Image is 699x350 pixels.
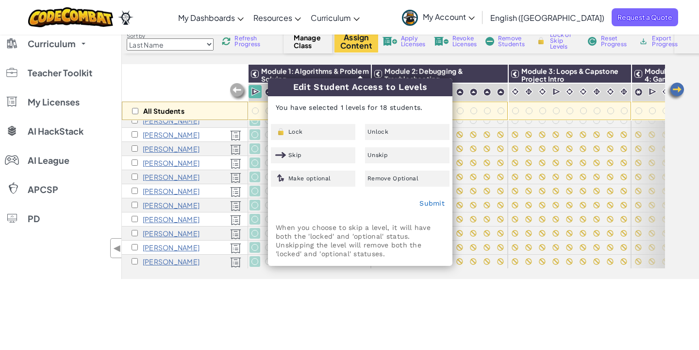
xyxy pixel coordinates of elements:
span: Unlock [367,129,388,135]
img: IconCapstoneLevel.svg [634,88,643,96]
img: Licensed [230,144,241,155]
img: IconCutscene.svg [649,87,658,97]
p: All Students [143,107,184,115]
p: Rohan Patil [143,159,200,167]
img: Licensed [230,229,241,240]
img: Ozaria [118,10,133,25]
span: ◀ [113,241,121,255]
img: IconPracticeLevel.svg [265,88,273,96]
span: Revoke Licenses [452,35,477,47]
img: IconCutscene.svg [552,87,562,97]
p: Simon Skinner [143,229,200,237]
img: IconInteractive.svg [619,87,629,96]
a: My Dashboards [173,4,249,31]
img: IconLock.svg [536,36,546,45]
img: IconLock.svg [275,127,286,136]
span: Module 4: Game Design & Capstone Project [645,67,678,106]
span: Make optional [288,175,331,181]
img: IconPracticeLevel.svg [497,88,505,96]
img: IconSkippedLevel.svg [275,151,286,159]
img: Licensed [230,215,241,226]
span: My Dashboards [178,13,235,23]
img: IconPracticeLevel.svg [469,88,478,96]
span: Skip [288,152,301,158]
img: avatar [402,10,418,26]
span: Remove Students [498,35,527,47]
img: IconCinematic.svg [606,87,615,96]
img: Arrow_Left.png [666,82,685,101]
img: IconInteractive.svg [592,87,601,96]
img: Licensed [230,243,241,254]
img: Arrow_Left_Inactive.png [229,82,248,102]
p: When you choose to skip a level, it will have both the 'locked' and 'optional' status. Unskipping... [276,223,445,258]
img: Licensed [230,257,241,268]
button: Assign Content [334,30,378,52]
p: Emma Yuzvuk [143,258,200,265]
span: Remove Optional [367,175,418,181]
img: IconLicenseRevoke.svg [434,37,449,46]
img: IconReload.svg [222,37,231,46]
p: Ismael Siddiquie [143,215,200,223]
span: Module 3: Loops & Capstone Project Intro [521,67,618,83]
span: English ([GEOGRAPHIC_DATA]) [490,13,604,23]
a: Resources [249,4,306,31]
span: Resources [253,13,292,23]
span: Manage Class [294,34,322,49]
span: AI HackStack [28,127,83,136]
img: IconPracticeLevel.svg [483,88,491,96]
p: You have selected 1 levels for 18 students. [268,96,452,119]
img: IconRemoveStudents.svg [485,37,494,46]
span: AI League [28,156,69,165]
a: Submit [419,199,445,207]
img: IconCutscene.svg [251,87,261,97]
span: My Account [423,12,475,22]
p: Hridya Patel [143,145,200,153]
span: Unskip [367,152,388,158]
span: Refresh Progress [234,35,265,47]
img: Licensed [230,173,241,183]
p: Ruth Rahn [143,173,200,181]
a: Curriculum [306,4,365,31]
img: IconCinematic.svg [661,87,670,96]
a: English ([GEOGRAPHIC_DATA]) [485,4,609,31]
img: IconInteractive.svg [524,87,533,96]
span: Export Progress [652,35,682,47]
img: Licensed [230,158,241,169]
p: Arlen Schaul [143,187,200,195]
span: Module 1: Algorithms & Problem Solving [261,67,369,83]
img: IconCinematic.svg [579,87,588,96]
img: IconCinematic.svg [538,87,547,96]
a: My Account [397,2,480,33]
img: Licensed [230,201,241,211]
p: Carter Le [143,131,200,139]
span: Teacher Toolkit [28,69,92,77]
span: Reset Progress [601,35,630,47]
label: Sort by [127,32,214,40]
span: My Licenses [28,98,80,106]
img: IconLicenseApply.svg [383,37,397,46]
img: IconArchive.svg [639,37,648,46]
span: Curriculum [311,13,351,23]
img: CodeCombat logo [28,7,113,27]
img: IconOptionalLevel.svg [275,174,286,183]
p: Jacob Schueler [143,201,200,209]
a: Request a Quote [612,8,678,26]
span: Curriculum [28,39,76,48]
img: Licensed [230,130,241,141]
h3: Edit Student Access to Levels [268,78,452,96]
img: Licensed [230,187,241,197]
img: IconReset.svg [587,37,597,46]
span: Lock or Skip Levels [550,32,579,50]
span: Module 2: Debugging & Troubleshooting [384,67,463,83]
span: Lock [288,129,302,135]
span: Apply Licenses [401,35,426,47]
img: IconCinematic.svg [511,87,520,96]
p: Serafima Snopok [143,244,200,251]
img: IconPracticeLevel.svg [456,88,464,96]
img: IconCinematic.svg [565,87,574,96]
